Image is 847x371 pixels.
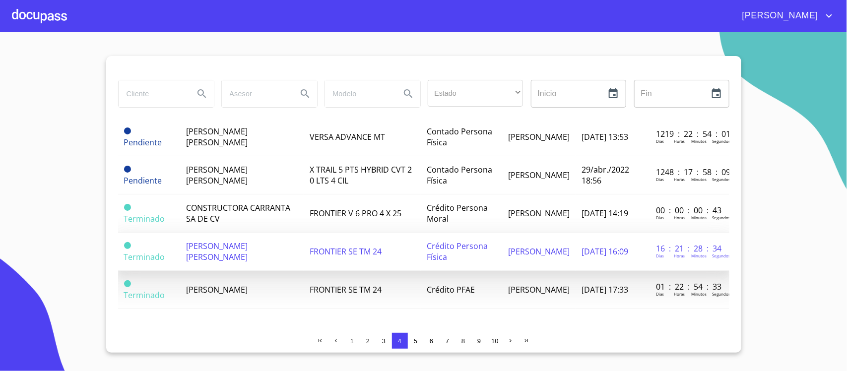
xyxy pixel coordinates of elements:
p: Segundos [712,253,730,258]
span: [PERSON_NAME] [508,170,570,181]
p: Segundos [712,215,730,220]
p: Dias [656,291,664,297]
p: Segundos [712,291,730,297]
button: 8 [456,333,471,349]
button: account of current user [735,8,835,24]
span: X TRAIL 5 PTS HYBRID CVT 2 0 LTS 4 CIL [310,164,412,186]
span: 29/abr./2022 18:56 [582,164,629,186]
span: 8 [461,337,465,345]
input: search [325,80,392,107]
span: [PERSON_NAME] [PERSON_NAME] [186,241,248,262]
span: [PERSON_NAME] [508,208,570,219]
p: 16 : 21 : 28 : 34 [656,243,723,254]
span: 1 [350,337,354,345]
p: 01 : 22 : 54 : 33 [656,281,723,292]
span: [DATE] 17:33 [582,284,628,295]
span: Pendiente [124,166,131,173]
p: Minutos [691,177,707,182]
span: Pendiente [124,137,162,148]
button: 5 [408,333,424,349]
p: 1219 : 22 : 54 : 01 [656,128,723,139]
span: Terminado [124,290,165,301]
p: Dias [656,253,664,258]
button: Search [190,82,214,106]
span: Terminado [124,213,165,224]
p: Horas [674,138,685,144]
span: Pendiente [124,127,131,134]
input: search [119,80,186,107]
span: VERSA ADVANCE MT [310,131,385,142]
span: [DATE] 16:09 [582,246,628,257]
span: Crédito Persona Moral [427,202,488,224]
button: 6 [424,333,440,349]
button: 1 [344,333,360,349]
p: Horas [674,177,685,182]
span: CONSTRUCTORA CARRANTA SA DE CV [186,202,290,224]
span: 9 [477,337,481,345]
span: [PERSON_NAME] [508,246,570,257]
span: 5 [414,337,417,345]
span: Terminado [124,280,131,287]
button: 3 [376,333,392,349]
span: [PERSON_NAME] [508,131,570,142]
span: [PERSON_NAME] [508,284,570,295]
p: Dias [656,138,664,144]
span: Contado Persona Física [427,164,492,186]
span: Terminado [124,242,131,249]
p: Minutos [691,291,707,297]
span: [PERSON_NAME] [PERSON_NAME] [186,126,248,148]
p: Segundos [712,177,730,182]
span: 10 [491,337,498,345]
p: Dias [656,215,664,220]
p: Minutos [691,215,707,220]
input: search [222,80,289,107]
span: FRONTIER SE TM 24 [310,284,382,295]
p: Horas [674,215,685,220]
span: Crédito Persona Física [427,241,488,262]
p: Minutos [691,253,707,258]
div: ​ [428,80,523,107]
span: 4 [398,337,401,345]
span: Terminado [124,204,131,211]
button: 4 [392,333,408,349]
span: [DATE] 14:19 [582,208,628,219]
p: Horas [674,253,685,258]
p: Minutos [691,138,707,144]
p: 1248 : 17 : 58 : 09 [656,167,723,178]
span: Pendiente [124,175,162,186]
button: Search [396,82,420,106]
span: Terminado [124,251,165,262]
span: 7 [446,337,449,345]
button: 2 [360,333,376,349]
button: 9 [471,333,487,349]
span: Crédito PFAE [427,284,475,295]
span: [DATE] 13:53 [582,131,628,142]
p: Dias [656,177,664,182]
span: 3 [382,337,386,345]
span: [PERSON_NAME] [735,8,823,24]
span: 2 [366,337,370,345]
span: FRONTIER V 6 PRO 4 X 25 [310,208,401,219]
span: 6 [430,337,433,345]
span: Contado Persona Física [427,126,492,148]
span: [PERSON_NAME] [PERSON_NAME] [186,164,248,186]
button: 10 [487,333,503,349]
p: Segundos [712,138,730,144]
span: FRONTIER SE TM 24 [310,246,382,257]
button: Search [293,82,317,106]
p: 00 : 00 : 00 : 43 [656,205,723,216]
p: Horas [674,291,685,297]
span: [PERSON_NAME] [186,284,248,295]
button: 7 [440,333,456,349]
